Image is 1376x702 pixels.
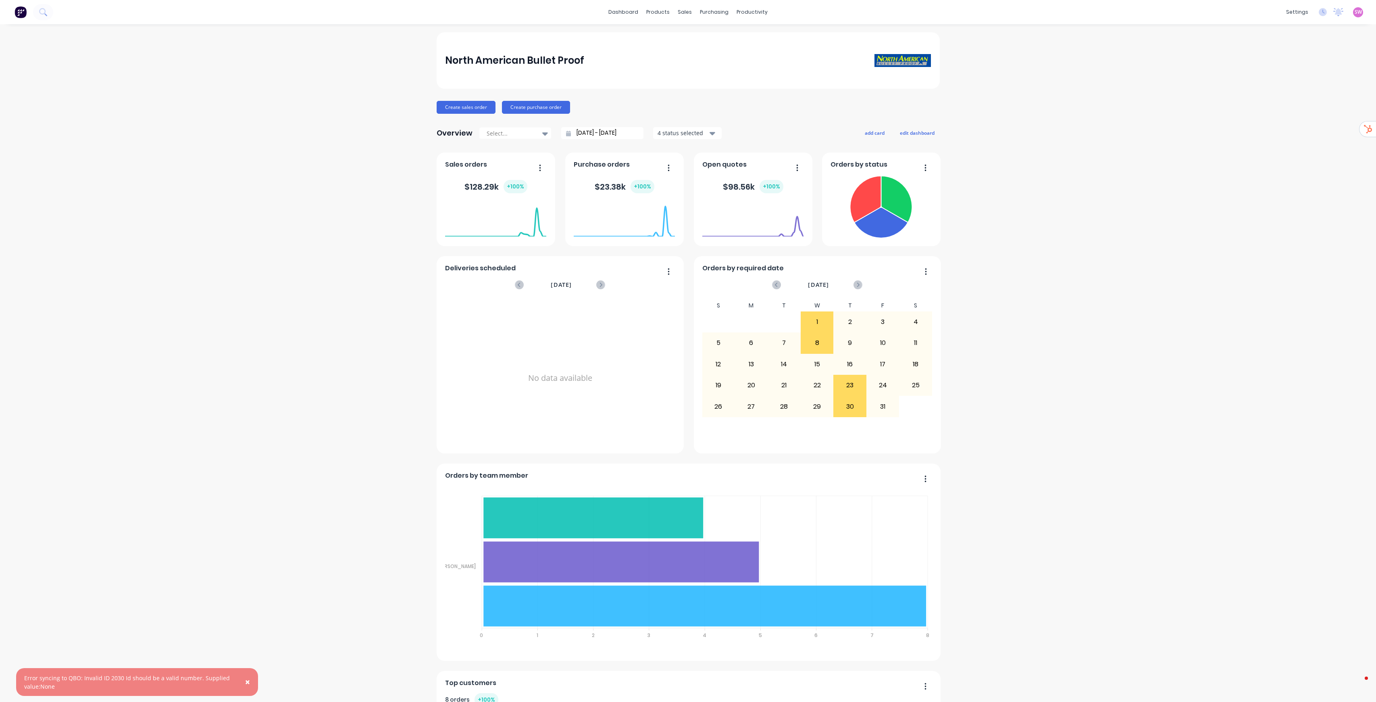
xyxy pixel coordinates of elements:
div: 21 [768,375,800,395]
div: purchasing [696,6,733,18]
div: 12 [702,354,735,374]
div: + 100 % [504,180,527,193]
div: sales [674,6,696,18]
div: 18 [899,354,932,374]
button: Create purchase order [502,101,570,114]
div: $ 23.38k [595,180,654,193]
div: M [735,300,768,311]
div: 22 [801,375,833,395]
div: 19 [702,375,735,395]
div: W [801,300,834,311]
span: Orders by team member [445,471,528,481]
span: Top customers [445,678,496,688]
div: No data available [445,300,675,456]
div: 24 [867,375,899,395]
span: × [245,676,250,687]
div: 14 [768,354,800,374]
span: [DATE] [551,280,572,289]
span: Orders by status [831,160,887,169]
tspan: 0 [480,632,483,639]
span: Open quotes [702,160,747,169]
button: add card [860,127,890,138]
div: 15 [801,354,833,374]
div: Overview [437,125,473,141]
div: 1 [801,312,833,332]
div: 2 [834,312,866,332]
div: 6 [735,333,768,353]
div: T [833,300,866,311]
div: productivity [733,6,772,18]
tspan: 2 [592,632,595,639]
div: S [702,300,735,311]
a: dashboard [604,6,642,18]
tspan: 1 [537,632,538,639]
div: 25 [899,375,932,395]
span: SW [1355,8,1362,16]
div: 5 [702,333,735,353]
div: F [866,300,899,311]
div: 16 [834,354,866,374]
button: 4 status selected [653,127,722,139]
button: edit dashboard [895,127,940,138]
div: 28 [768,396,800,416]
tspan: 8 [926,632,929,639]
div: 29 [801,396,833,416]
tspan: 7 [870,632,874,639]
div: 3 [867,312,899,332]
tspan: 4 [703,632,706,639]
button: Create sales order [437,101,495,114]
div: 27 [735,396,768,416]
tspan: 6 [814,632,818,639]
div: 9 [834,333,866,353]
img: Factory [15,6,27,18]
div: 26 [702,396,735,416]
div: 4 status selected [658,129,708,137]
div: 23 [834,375,866,395]
span: Sales orders [445,160,487,169]
button: Close [237,673,258,692]
div: 10 [867,333,899,353]
tspan: 5 [759,632,762,639]
div: 4 [899,312,932,332]
div: $ 98.56k [723,180,783,193]
div: 11 [899,333,932,353]
div: + 100 % [631,180,654,193]
div: North American Bullet Proof [445,52,584,69]
div: 31 [867,396,899,416]
img: North American Bullet Proof [874,54,931,67]
div: 30 [834,396,866,416]
div: Error syncing to QBO: Invalid ID 2030 Id should be a valid number. Supplied value:None [24,674,233,691]
tspan: [PERSON_NAME] [437,563,476,570]
iframe: Intercom live chat [1349,675,1368,694]
tspan: 3 [647,632,650,639]
div: $ 128.29k [464,180,527,193]
div: + 100 % [760,180,783,193]
div: 20 [735,375,768,395]
div: T [768,300,801,311]
div: 17 [867,354,899,374]
div: 13 [735,354,768,374]
div: 7 [768,333,800,353]
div: settings [1282,6,1312,18]
div: products [642,6,674,18]
span: Purchase orders [574,160,630,169]
span: [DATE] [808,280,829,289]
div: 8 [801,333,833,353]
div: S [899,300,932,311]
